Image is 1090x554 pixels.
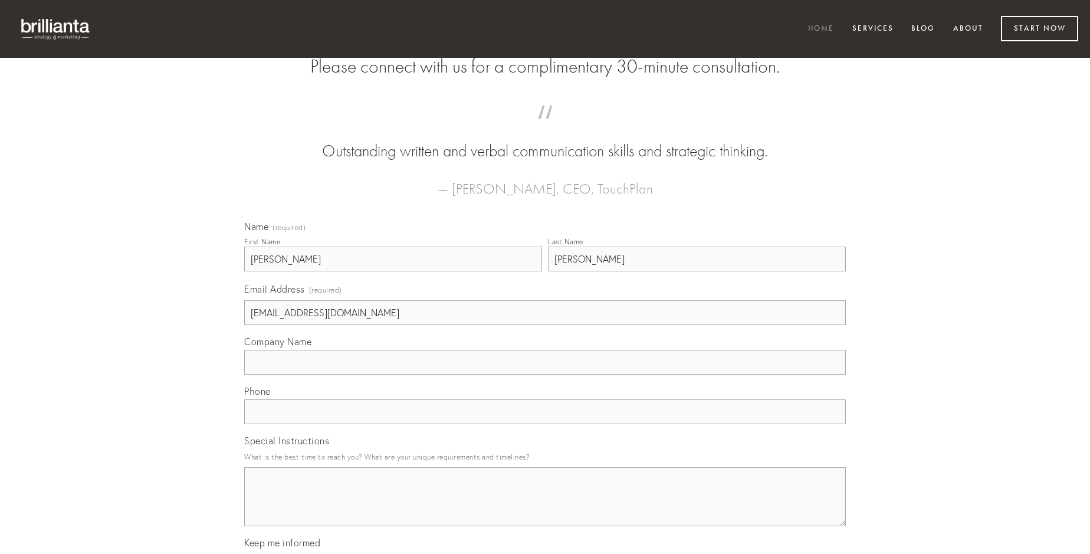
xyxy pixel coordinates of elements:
[244,537,320,549] span: Keep me informed
[263,117,827,140] span: “
[272,224,306,231] span: (required)
[244,237,280,246] div: First Name
[945,19,991,39] a: About
[244,435,329,447] span: Special Instructions
[548,237,583,246] div: Last Name
[244,283,305,295] span: Email Address
[263,163,827,201] figcaption: — [PERSON_NAME], CEO, TouchPlan
[244,385,271,397] span: Phone
[244,449,846,465] p: What is the best time to reach you? What are your unique requirements and timelines?
[244,55,846,78] h2: Please connect with us for a complimentary 30-minute consultation.
[845,19,901,39] a: Services
[244,336,311,348] span: Company Name
[12,12,100,46] img: brillianta - research, strategy, marketing
[244,221,268,232] span: Name
[309,282,342,298] span: (required)
[800,19,842,39] a: Home
[904,19,943,39] a: Blog
[263,117,827,163] blockquote: Outstanding written and verbal communication skills and strategic thinking.
[1001,16,1078,41] a: Start Now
